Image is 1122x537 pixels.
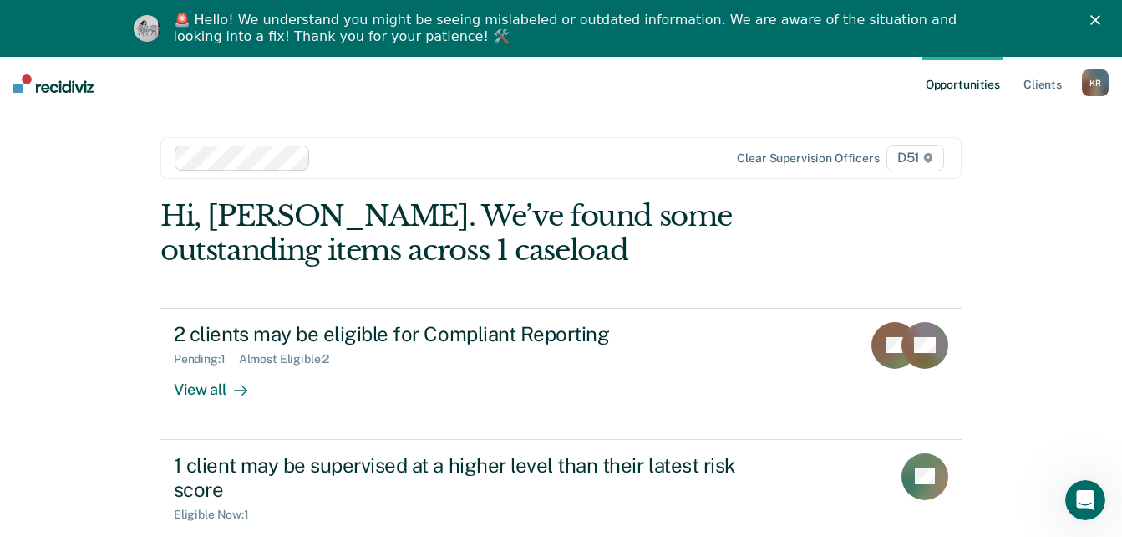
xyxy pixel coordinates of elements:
[134,15,160,42] img: Profile image for Kim
[160,199,801,268] div: Hi, [PERSON_NAME]. We’ve found some outstanding items across 1 caseload
[174,508,262,522] div: Eligible Now : 1
[1065,480,1105,520] iframe: Intercom live chat
[160,308,962,440] a: 2 clients may be eligible for Compliant ReportingPending:1Almost Eligible:2View all
[886,145,944,171] span: D51
[239,352,343,366] div: Almost Eligible : 2
[1090,15,1107,25] div: Close
[1082,69,1109,96] div: K R
[922,57,1003,110] a: Opportunities
[174,453,760,502] div: 1 client may be supervised at a higher level than their latest risk score
[174,322,760,346] div: 2 clients may be eligible for Compliant Reporting
[174,366,267,399] div: View all
[174,12,962,45] div: 🚨 Hello! We understand you might be seeing mislabeled or outdated information. We are aware of th...
[174,352,239,366] div: Pending : 1
[1082,69,1109,96] button: KR
[13,74,94,93] img: Recidiviz
[737,151,879,166] div: Clear supervision officers
[1020,57,1065,110] a: Clients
